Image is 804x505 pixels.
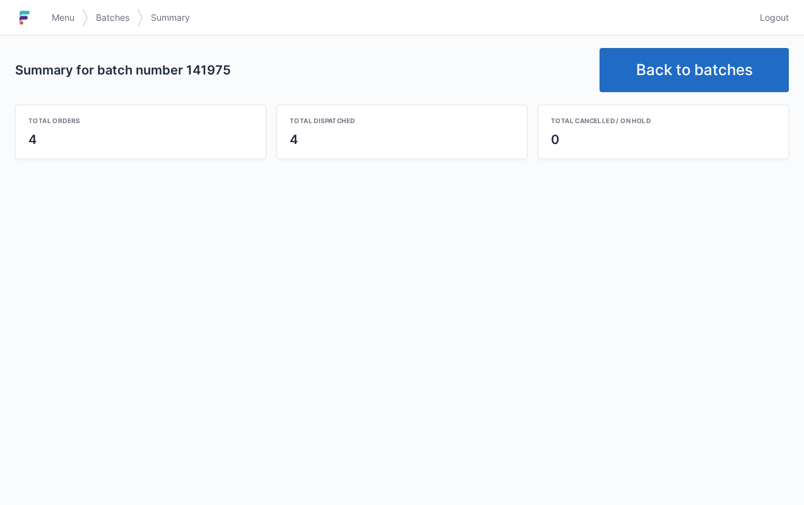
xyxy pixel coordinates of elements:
[290,131,514,148] div: 4
[82,3,88,33] img: svg>
[151,11,190,24] span: Summary
[15,61,589,79] h2: Summary for batch number 141975
[88,6,137,29] a: Batches
[137,3,143,33] img: svg>
[290,116,514,126] div: Total dispatched
[143,6,198,29] a: Summary
[551,116,776,126] div: Total cancelled / on hold
[28,131,253,148] div: 4
[28,116,253,126] div: Total orders
[600,48,789,92] a: Back to batches
[96,11,129,24] span: Batches
[52,11,74,24] span: Menu
[44,6,82,29] a: Menu
[752,6,789,29] a: Logout
[15,8,34,28] img: logo-small.jpg
[760,11,789,24] span: Logout
[551,131,776,148] div: 0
